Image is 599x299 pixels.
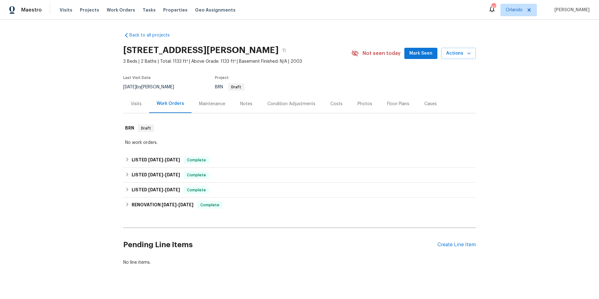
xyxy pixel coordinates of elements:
[123,183,476,198] div: LISTED [DATE]-[DATE]Complete
[132,201,193,209] h6: RENOVATION
[123,168,476,183] div: LISTED [DATE]-[DATE]Complete
[123,47,279,53] h2: [STREET_ADDRESS][PERSON_NAME]
[132,156,180,164] h6: LISTED
[178,203,193,207] span: [DATE]
[199,101,225,107] div: Maintenance
[123,118,476,138] div: BRN Draft
[139,125,153,131] span: Draft
[437,242,476,248] div: Create Line Item
[424,101,437,107] div: Cases
[80,7,99,13] span: Projects
[131,101,142,107] div: Visits
[165,188,180,192] span: [DATE]
[165,173,180,177] span: [DATE]
[404,48,437,59] button: Mark Seen
[123,76,151,80] span: Last Visit Date
[123,153,476,168] div: LISTED [DATE]-[DATE]Complete
[132,171,180,179] h6: LISTED
[148,188,180,192] span: -
[184,157,208,163] span: Complete
[21,7,42,13] span: Maestro
[491,4,496,10] div: 40
[123,198,476,213] div: RENOVATION [DATE]-[DATE]Complete
[123,58,351,65] span: 3 Beds | 2 Baths | Total: 1133 ft² | Above Grade: 1133 ft² | Basement Finished: N/A | 2003
[552,7,590,13] span: [PERSON_NAME]
[506,7,523,13] span: Orlando
[107,7,135,13] span: Work Orders
[123,259,476,266] div: No line items.
[148,173,163,177] span: [DATE]
[165,158,180,162] span: [DATE]
[215,85,244,89] span: BRN
[195,7,236,13] span: Geo Assignments
[148,188,163,192] span: [DATE]
[184,172,208,178] span: Complete
[330,101,343,107] div: Costs
[148,158,180,162] span: -
[125,125,134,132] h6: BRN
[229,85,244,89] span: Draft
[358,101,372,107] div: Photos
[409,50,432,57] span: Mark Seen
[215,76,229,80] span: Project
[267,101,315,107] div: Condition Adjustments
[446,50,471,57] span: Actions
[441,48,476,59] button: Actions
[123,83,182,91] div: by [PERSON_NAME]
[387,101,409,107] div: Floor Plans
[162,203,193,207] span: -
[148,158,163,162] span: [DATE]
[123,230,437,259] h2: Pending Line Items
[163,7,187,13] span: Properties
[60,7,72,13] span: Visits
[123,32,183,38] a: Back to all projects
[279,45,290,56] button: Copy Address
[363,50,401,56] span: Not seen today
[157,100,184,107] div: Work Orders
[148,173,180,177] span: -
[132,186,180,194] h6: LISTED
[143,8,156,12] span: Tasks
[240,101,252,107] div: Notes
[198,202,222,208] span: Complete
[123,85,136,89] span: [DATE]
[125,140,474,146] div: No work orders.
[184,187,208,193] span: Complete
[162,203,177,207] span: [DATE]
